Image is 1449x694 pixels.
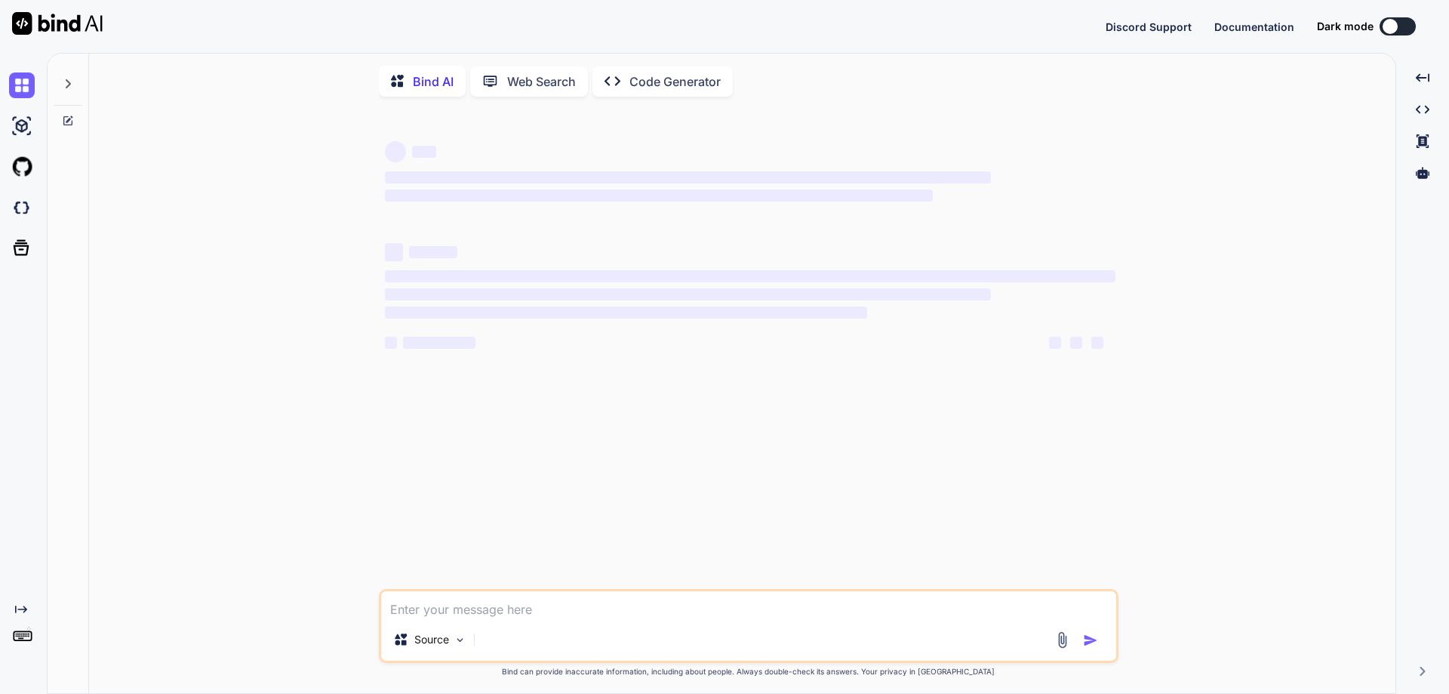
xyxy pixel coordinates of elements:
span: ‌ [409,246,457,258]
p: Code Generator [629,72,721,91]
img: Bind AI [12,12,103,35]
span: ‌ [385,190,933,202]
span: ‌ [385,307,867,319]
span: Documentation [1214,20,1294,33]
img: darkCloudIdeIcon [9,195,35,221]
span: ‌ [385,288,991,301]
span: ‌ [385,141,406,162]
button: Documentation [1214,19,1294,35]
span: ‌ [1049,337,1061,349]
img: attachment [1054,631,1071,649]
span: Dark mode [1317,19,1374,34]
span: ‌ [385,243,403,261]
p: Bind AI [413,72,454,91]
span: ‌ [403,337,475,349]
span: ‌ [1070,337,1082,349]
img: chat [9,72,35,98]
img: githubLight [9,154,35,180]
p: Web Search [507,72,576,91]
img: icon [1083,633,1098,648]
span: ‌ [1091,337,1103,349]
img: Pick Models [454,634,466,646]
p: Bind can provide inaccurate information, including about people. Always double-check its answers.... [379,666,1118,677]
img: ai-studio [9,113,35,139]
span: Discord Support [1106,20,1192,33]
span: ‌ [385,337,397,349]
p: Source [414,632,449,647]
span: ‌ [412,146,436,158]
span: ‌ [385,270,1115,282]
span: ‌ [385,171,991,184]
button: Discord Support [1106,19,1192,35]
